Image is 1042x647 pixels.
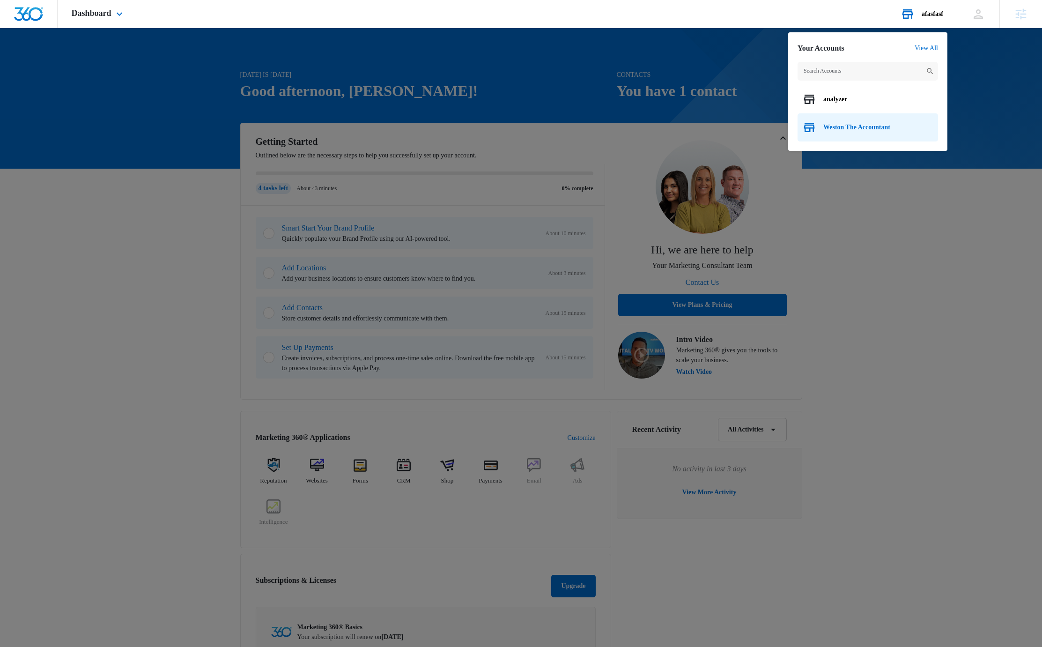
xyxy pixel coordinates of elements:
span: analyzer [823,96,847,103]
span: Dashboard [72,8,111,18]
div: account name [922,10,943,18]
a: View All [915,45,938,52]
h2: Your Accounts [798,44,844,52]
button: analyzer [798,85,938,113]
button: Weston The Accountant [798,113,938,141]
input: Search Accounts [798,62,938,81]
span: Weston The Accountant [823,124,890,131]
